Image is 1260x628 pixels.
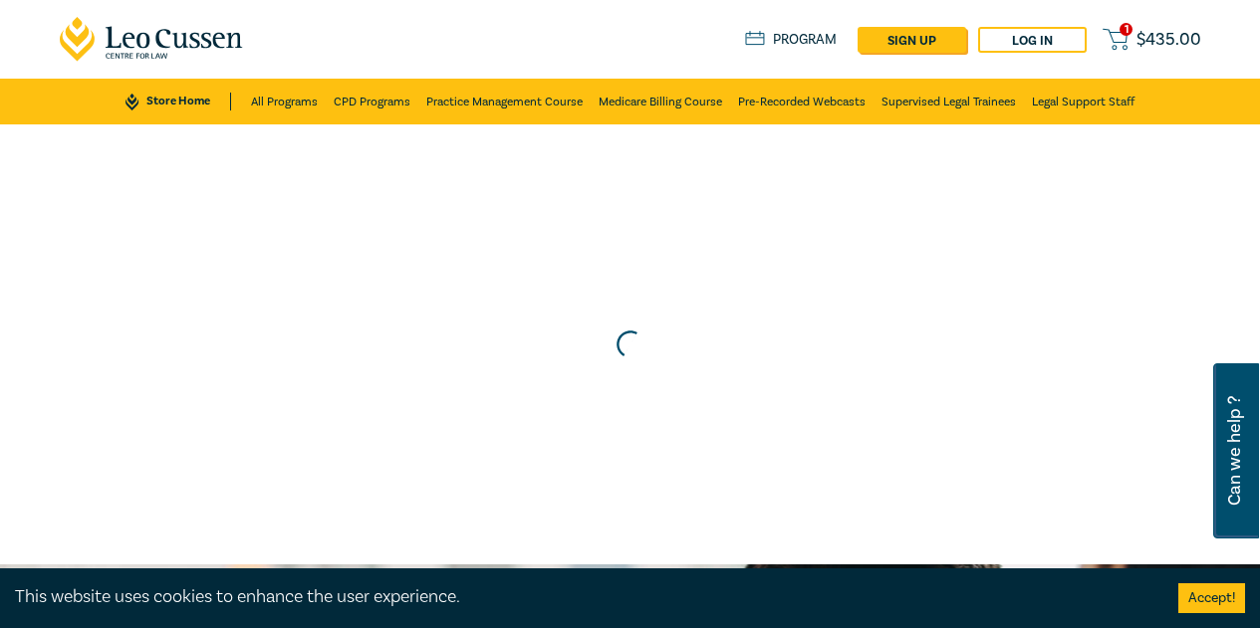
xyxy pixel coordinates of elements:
[978,27,1087,53] a: Log in
[15,584,1148,610] div: This website uses cookies to enhance the user experience.
[251,79,318,124] a: All Programs
[426,79,583,124] a: Practice Management Course
[599,79,722,124] a: Medicare Billing Course
[1120,23,1133,36] span: 1
[738,79,866,124] a: Pre-Recorded Webcasts
[1032,79,1134,124] a: Legal Support Staff
[1178,583,1245,613] button: Accept cookies
[882,79,1016,124] a: Supervised Legal Trainees
[1225,375,1244,526] span: Can we help ?
[1136,31,1201,49] span: $ 435.00
[745,31,838,49] a: Program
[858,27,966,53] a: sign up
[126,93,230,110] a: Store Home
[334,79,410,124] a: CPD Programs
